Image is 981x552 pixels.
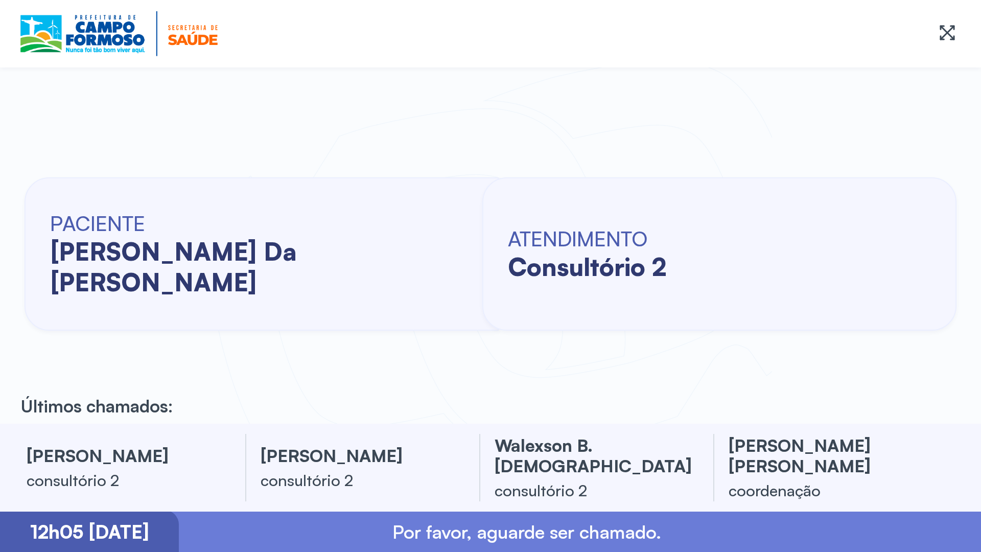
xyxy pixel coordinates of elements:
h3: walexson b. [DEMOGRAPHIC_DATA] [495,435,689,476]
h6: PACIENTE [50,211,481,236]
div: consultório 2 [495,480,689,500]
div: consultório 2 [27,470,221,490]
div: consultório 2 [261,470,455,490]
div: coordenação [729,480,923,500]
h6: ATENDIMENTO [508,226,666,251]
img: Logotipo do estabelecimento [20,11,218,56]
h2: consultório 2 [508,251,666,282]
h2: [PERSON_NAME] da [PERSON_NAME] [50,236,481,297]
h3: [PERSON_NAME] [27,445,221,466]
h3: [PERSON_NAME] [PERSON_NAME] [729,435,923,476]
h3: [PERSON_NAME] [261,445,455,466]
p: Últimos chamados: [20,395,173,417]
